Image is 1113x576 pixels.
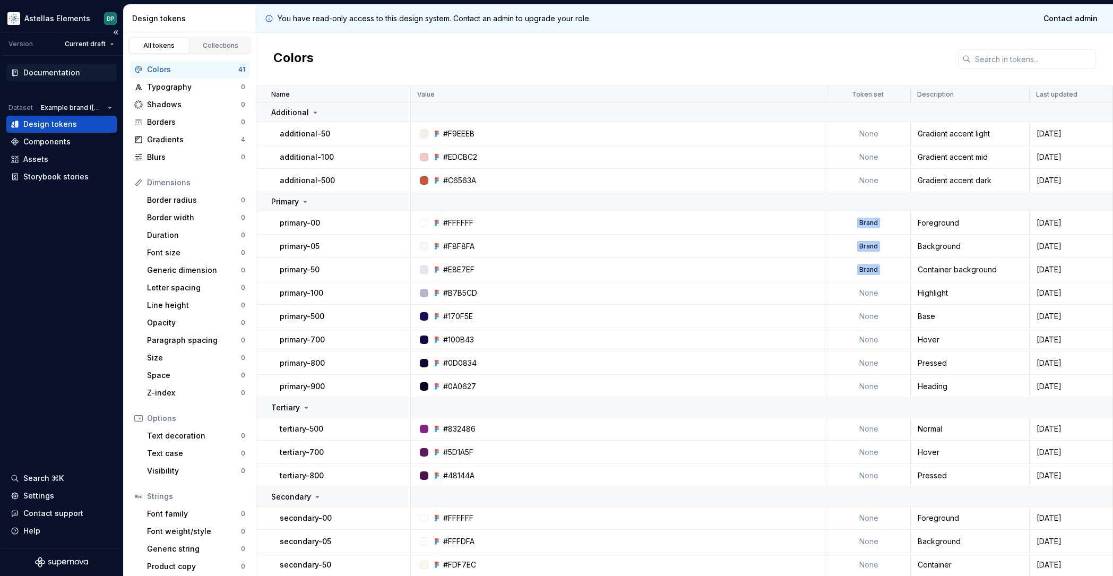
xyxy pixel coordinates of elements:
td: None [827,122,911,145]
p: You have read-only access to this design system. Contact an admin to upgrade your role. [278,13,591,24]
div: [DATE] [1030,218,1112,228]
div: Colors [147,64,238,75]
div: Components [23,136,71,147]
td: None [827,169,911,192]
div: [DATE] [1030,152,1112,162]
div: Gradient accent light [911,128,1029,139]
p: tertiary-800 [280,470,324,481]
div: Foreground [911,513,1029,523]
div: 0 [241,432,245,440]
p: Additional [271,107,309,118]
div: Help [23,526,40,536]
a: Design tokens [6,116,117,133]
p: Token set [852,90,884,99]
div: Opacity [147,317,241,328]
div: Typography [147,82,241,92]
span: Example brand ([GEOGRAPHIC_DATA]) [41,104,103,112]
p: Description [917,90,954,99]
div: Foreground [911,218,1029,228]
div: [DATE] [1030,424,1112,434]
div: Container [911,560,1029,570]
p: primary-00 [280,218,320,228]
div: Options [147,413,245,424]
div: 0 [241,467,245,475]
div: Size [147,353,241,363]
div: Storybook stories [23,171,89,182]
div: #100B43 [443,334,474,345]
div: #FFFFFF [443,218,473,228]
a: Border width0 [143,209,249,226]
div: #0D0834 [443,358,477,368]
button: Astellas ElementsDP [2,7,121,30]
h2: Colors [273,49,314,68]
p: secondary-00 [280,513,332,523]
span: Contact admin [1043,13,1098,24]
td: None [827,506,911,530]
div: 0 [241,354,245,362]
div: Z-index [147,388,241,398]
div: 4 [241,135,245,144]
div: 0 [241,336,245,345]
div: [DATE] [1030,513,1112,523]
div: [DATE] [1030,175,1112,186]
div: 0 [241,283,245,292]
div: [DATE] [1030,470,1112,481]
a: Border radius0 [143,192,249,209]
div: All tokens [133,41,186,50]
div: #48144A [443,470,474,481]
div: 0 [241,83,245,91]
td: None [827,375,911,398]
div: 0 [241,100,245,109]
div: #FFFFFF [443,513,473,523]
a: Colors41 [130,61,249,78]
div: Hover [911,334,1029,345]
p: tertiary-500 [280,424,323,434]
a: Borders0 [130,114,249,131]
div: Gradient accent dark [911,175,1029,186]
div: Text decoration [147,431,241,441]
div: #FDF7EC [443,560,476,570]
div: 0 [241,527,245,536]
div: Pressed [911,358,1029,368]
a: Opacity0 [143,314,249,331]
div: #F9EEEB [443,128,474,139]
div: Background [911,536,1029,547]
div: [DATE] [1030,358,1112,368]
td: None [827,417,911,441]
div: Contact support [23,508,83,519]
div: Highlight [911,288,1029,298]
p: tertiary-700 [280,447,324,458]
div: Blurs [147,152,241,162]
a: Paragraph spacing0 [143,332,249,349]
div: Paragraph spacing [147,335,241,346]
a: Assets [6,151,117,168]
div: [DATE] [1030,536,1112,547]
div: Astellas Elements [24,13,90,24]
div: Text case [147,448,241,459]
svg: Supernova Logo [35,557,88,568]
div: Version [8,40,33,48]
a: Size0 [143,349,249,366]
input: Search in tokens... [971,49,1096,68]
div: #FFFDFA [443,536,474,547]
div: Design tokens [132,13,252,24]
div: 0 [241,248,245,257]
p: Primary [271,196,299,207]
div: Hover [911,447,1029,458]
div: 0 [241,562,245,571]
div: Settings [23,491,54,501]
div: Borders [147,117,241,127]
div: Product copy [147,561,241,572]
p: Secondary [271,492,311,502]
div: 0 [241,153,245,161]
button: Contact support [6,505,117,522]
div: #832486 [443,424,476,434]
div: Pressed [911,470,1029,481]
div: [DATE] [1030,334,1112,345]
div: Visibility [147,466,241,476]
div: [DATE] [1030,311,1112,322]
td: None [827,145,911,169]
a: Letter spacing0 [143,279,249,296]
td: None [827,464,911,487]
div: Generic string [147,544,241,554]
